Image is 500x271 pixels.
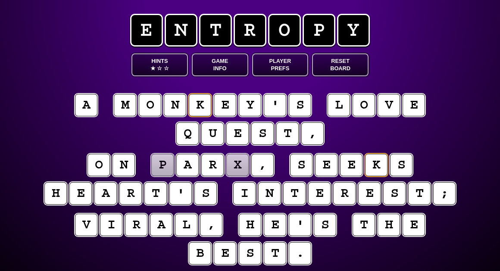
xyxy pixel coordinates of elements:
puzzle-tile: s [383,182,406,205]
puzzle-tile: , [251,154,274,176]
span: n [165,14,197,47]
puzzle-tile: s [290,154,312,176]
puzzle-tile: t [264,242,286,265]
span: y [337,14,370,47]
puzzle-tile: ' [264,94,286,116]
puzzle-tile: x [226,154,249,176]
puzzle-tile: t [144,182,167,205]
puzzle-tile: e [340,154,362,176]
span: p [303,14,335,47]
span: e [130,14,163,47]
puzzle-tile: t [353,214,375,236]
puzzle-tile: a [75,94,97,116]
span: t [199,14,232,47]
puzzle-tile: n [112,154,135,176]
puzzle-tile: . [289,242,311,265]
puzzle-tile: b [189,242,211,265]
puzzle-tile: h [239,214,261,236]
puzzle-tile: p [151,154,174,176]
puzzle-tile: t [283,182,306,205]
puzzle-tile: r [119,182,142,205]
puzzle-tile: s [251,122,274,145]
span: ☆ [157,65,162,72]
button: ResetBoard [312,53,369,76]
puzzle-tile: r [201,154,224,176]
puzzle-tile: h [378,214,400,236]
puzzle-tile: e [264,214,286,236]
puzzle-tile: , [301,122,324,145]
puzzle-tile: y [239,94,261,116]
puzzle-tile: v [75,214,97,236]
puzzle-tile: n [164,94,186,116]
button: PlayerPrefs [252,53,309,76]
puzzle-tile: l [175,214,197,236]
span: ★ [150,65,156,72]
puzzle-tile: ' [289,214,311,236]
puzzle-tile: r [333,182,356,205]
span: r [234,14,266,47]
button: GameInfo [192,53,248,76]
puzzle-tile: e [403,214,425,236]
puzzle-tile: s [289,94,311,116]
puzzle-tile: n [258,182,281,205]
puzzle-tile: s [314,214,336,236]
puzzle-tile: e [315,154,337,176]
puzzle-tile: s [390,154,412,176]
puzzle-tile: l [328,94,350,116]
span: o [268,14,301,47]
puzzle-tile: o [353,94,375,116]
puzzle-tile: s [239,242,261,265]
puzzle-tile: v [378,94,400,116]
puzzle-tile: , [200,214,222,236]
puzzle-tile: q [176,122,199,145]
puzzle-tile: t [276,122,299,145]
button: Hints★ ☆ ☆ [131,53,188,76]
puzzle-tile: s [194,182,217,205]
puzzle-tile: e [214,94,236,116]
puzzle-tile: ; [433,182,456,205]
puzzle-tile: e [403,94,425,116]
puzzle-tile: a [94,182,117,205]
puzzle-tile: r [125,214,147,236]
puzzle-tile: e [69,182,92,205]
puzzle-tile: t [408,182,431,205]
puzzle-tile: ' [169,182,192,205]
puzzle-tile: u [201,122,224,145]
span: ☆ [164,65,169,72]
puzzle-tile: e [358,182,381,205]
puzzle-tile: i [100,214,122,236]
puzzle-tile: o [139,94,161,116]
puzzle-tile: h [44,182,67,205]
puzzle-tile: e [226,122,249,145]
puzzle-tile: e [214,242,236,265]
puzzle-tile: o [87,154,110,176]
puzzle-tile: i [233,182,256,205]
puzzle-tile: a [176,154,199,176]
puzzle-tile: e [308,182,331,205]
puzzle-tile: a [150,214,172,236]
puzzle-tile: m [114,94,136,116]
